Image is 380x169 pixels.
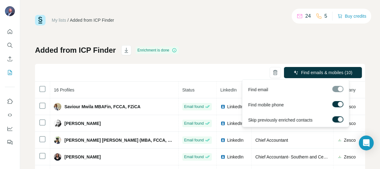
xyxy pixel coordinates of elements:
span: Chief Accountant- Southern and Central Regions [256,154,349,159]
button: Feedback [5,137,15,148]
span: Zesco [344,137,356,143]
button: Buy credits [338,12,366,20]
button: Use Surfe API [5,109,15,121]
span: [PERSON_NAME] [PERSON_NAME] (MBA, FCCA, FZiCA) [64,137,175,143]
span: LinkedIn [227,154,244,160]
img: LinkedIn logo [221,138,225,143]
span: LinkedIn [227,137,244,143]
img: company-logo [337,138,342,143]
h1: Added from ICP Finder [35,45,116,55]
button: Quick start [5,26,15,37]
div: Open Intercom Messenger [359,136,374,150]
span: 16 Profiles [54,87,74,92]
span: LinkedIn [221,87,237,92]
div: Added from ICP Finder [70,17,114,23]
li: / [68,17,69,23]
span: [PERSON_NAME] [64,154,101,160]
a: My lists [52,18,66,23]
div: Enrichment is done [136,47,179,54]
span: Chief Accountant [256,138,288,143]
span: Zesco [344,120,356,127]
button: Use Surfe on LinkedIn [5,96,15,107]
span: Find mobile phone [248,102,284,108]
button: My lists [5,67,15,78]
span: Find email [248,87,268,93]
button: Enrich CSV [5,53,15,64]
button: Dashboard [5,123,15,134]
img: company-logo [337,154,342,159]
img: LinkedIn logo [221,154,225,159]
button: Search [5,40,15,51]
span: Status [182,87,195,92]
img: Avatar [54,136,61,144]
img: Avatar [54,103,61,110]
span: Saviour Mwila MBAFin, FCCA, FZiCA [64,104,141,110]
span: Find emails & mobiles (10) [301,69,352,76]
p: 5 [325,12,327,20]
span: Email found [184,104,204,109]
p: 24 [305,12,311,20]
span: Zesco [344,154,356,160]
img: Avatar [5,6,15,16]
span: Skip previously enriched contacts [248,117,312,123]
button: Find emails & mobiles (10) [284,67,362,78]
span: Email found [184,154,204,160]
img: Avatar [54,120,61,127]
span: LinkedIn [227,104,244,110]
img: LinkedIn logo [221,104,225,109]
span: Email found [184,121,204,126]
span: [PERSON_NAME] [64,120,101,127]
img: Surfe Logo [35,15,46,25]
span: LinkedIn [227,120,244,127]
span: Zesco [344,104,356,110]
img: Avatar [54,153,61,161]
span: Email found [184,137,204,143]
img: LinkedIn logo [221,121,225,126]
